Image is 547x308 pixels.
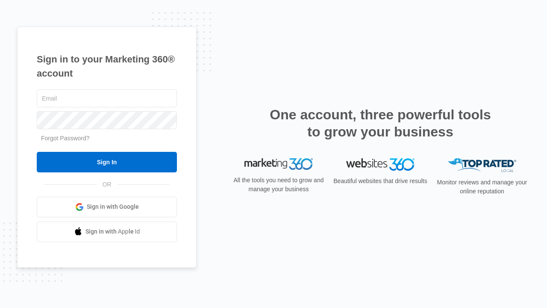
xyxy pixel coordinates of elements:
[346,158,415,171] img: Websites 360
[37,222,177,242] a: Sign in with Apple Id
[37,89,177,107] input: Email
[97,180,118,189] span: OR
[87,202,139,211] span: Sign in with Google
[37,197,177,217] a: Sign in with Google
[244,158,313,170] img: Marketing 360
[85,227,140,236] span: Sign in with Apple Id
[37,152,177,172] input: Sign In
[267,106,494,140] h2: One account, three powerful tools to grow your business
[332,177,428,186] p: Beautiful websites that drive results
[37,52,177,80] h1: Sign in to your Marketing 360® account
[448,158,516,172] img: Top Rated Local
[41,135,90,142] a: Forgot Password?
[434,178,530,196] p: Monitor reviews and manage your online reputation
[231,176,326,194] p: All the tools you need to grow and manage your business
